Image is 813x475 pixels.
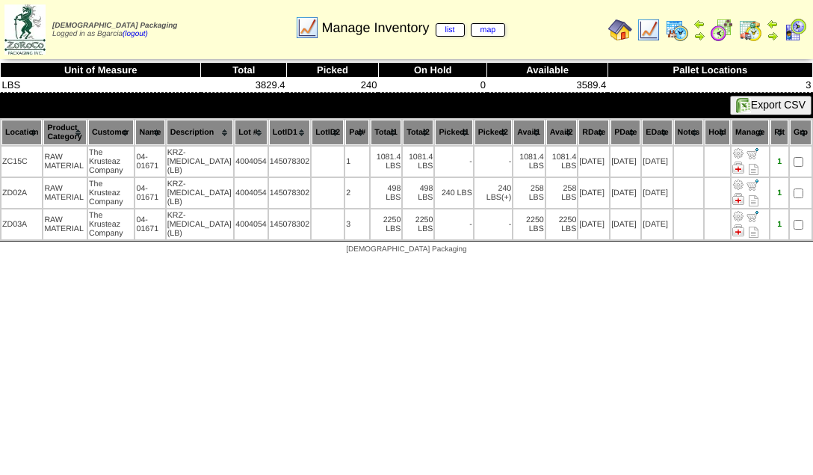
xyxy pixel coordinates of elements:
[771,189,788,197] div: 1
[710,18,734,42] img: calendarblend.gif
[749,195,758,206] i: Note
[88,178,134,208] td: The Krusteaz Company
[43,120,87,145] th: Product Category
[88,209,134,239] td: The Krusteaz Company
[513,147,545,177] td: 1081.4 LBS
[167,147,234,177] td: KRZ-[MEDICAL_DATA] (LB)
[674,120,704,145] th: Notes
[235,120,268,145] th: Lot #
[642,178,672,208] td: [DATE]
[201,63,287,78] th: Total
[295,16,319,40] img: line_graph.gif
[371,209,401,239] td: 2250 LBS
[546,120,578,145] th: Avail2
[546,209,578,239] td: 2250 LBS
[287,78,379,93] td: 240
[608,63,812,78] th: Pallet Locations
[435,209,472,239] td: -
[578,147,609,177] td: [DATE]
[610,178,640,208] td: [DATE]
[435,147,472,177] td: -
[345,209,369,239] td: 3
[436,23,465,37] a: list
[43,209,87,239] td: RAW MATERIAL
[578,178,609,208] td: [DATE]
[167,120,234,145] th: Description
[4,4,46,55] img: zoroco-logo-small.webp
[732,179,744,191] img: Adjust
[371,147,401,177] td: 1081.4 LBS
[345,120,369,145] th: Pal#
[513,209,545,239] td: 2250 LBS
[235,178,268,208] td: 4004054
[235,147,268,177] td: 4004054
[749,227,758,238] i: Note
[403,120,433,145] th: Total2
[749,164,758,175] i: Note
[378,63,486,78] th: On Hold
[269,147,310,177] td: 145078302
[88,120,134,145] th: Customer
[767,30,779,42] img: arrowright.gif
[321,20,505,36] span: Manage Inventory
[732,147,744,159] img: Adjust
[513,178,545,208] td: 258 LBS
[732,210,744,222] img: Adjust
[732,120,769,145] th: Manage
[52,22,177,30] span: [DEMOGRAPHIC_DATA] Packaging
[732,224,744,236] img: Manage Hold
[746,147,758,159] img: Move
[435,120,472,145] th: Picked1
[642,120,672,145] th: EDate
[693,30,705,42] img: arrowright.gif
[371,178,401,208] td: 498 LBS
[1,63,201,78] th: Unit of Measure
[1,78,201,93] td: LBS
[732,162,744,174] img: Manage Hold
[43,147,87,177] td: RAW MATERIAL
[378,78,486,93] td: 0
[167,178,234,208] td: KRZ-[MEDICAL_DATA] (LB)
[790,120,812,145] th: Grp
[346,245,466,254] span: [DEMOGRAPHIC_DATA] Packaging
[371,120,401,145] th: Total1
[501,193,511,202] div: (+)
[637,18,661,42] img: line_graph.gif
[610,120,640,145] th: PDate
[474,147,512,177] td: -
[578,120,609,145] th: RDate
[610,209,640,239] td: [DATE]
[487,78,608,93] td: 3589.4
[771,157,788,166] div: 1
[546,178,578,208] td: 258 LBS
[312,120,344,145] th: LotID2
[345,178,369,208] td: 2
[474,209,512,239] td: -
[730,96,812,115] button: Export CSV
[52,22,177,38] span: Logged in as Bgarcia
[1,209,42,239] td: ZD03A
[705,120,730,145] th: Hold
[235,209,268,239] td: 4004054
[642,209,672,239] td: [DATE]
[767,18,779,30] img: arrowleft.gif
[578,209,609,239] td: [DATE]
[610,147,640,177] td: [DATE]
[88,147,134,177] td: The Krusteaz Company
[167,209,234,239] td: KRZ-[MEDICAL_DATA] (LB)
[471,23,506,37] a: map
[732,193,744,205] img: Manage Hold
[474,120,512,145] th: Picked2
[665,18,689,42] img: calendarprod.gif
[1,147,42,177] td: ZC15C
[738,18,762,42] img: calendarinout.gif
[135,120,164,145] th: Name
[736,98,751,113] img: excel.gif
[608,78,812,93] td: 3
[746,210,758,222] img: Move
[474,178,512,208] td: 240 LBS
[269,120,310,145] th: LotID1
[771,220,788,229] div: 1
[487,63,608,78] th: Available
[43,178,87,208] td: RAW MATERIAL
